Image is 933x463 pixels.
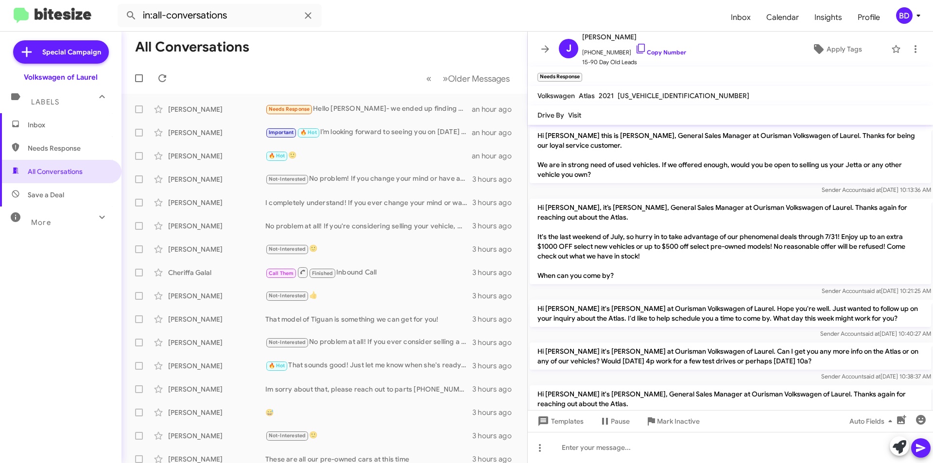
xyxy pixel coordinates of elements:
div: [PERSON_NAME] [168,431,265,441]
div: Hello [PERSON_NAME]- we ended up finding a specific Atlas at another dealer that we liked a littl... [265,103,472,115]
div: Im sorry about that, please reach out to parts [PHONE_NUMBER] [265,384,472,394]
div: That model of Tiguan is something we can get for you! [265,314,472,324]
span: said at [863,330,880,337]
div: 3 hours ago [472,314,519,324]
div: Inbound Call [265,266,472,278]
span: Save a Deal [28,190,64,200]
a: Inbox [723,3,759,32]
span: Atlas [579,91,595,100]
span: Special Campaign [42,47,101,57]
a: Calendar [759,3,807,32]
button: Pause [591,412,638,430]
div: an hour ago [472,151,519,161]
p: Hi [PERSON_NAME] this is [PERSON_NAME], General Sales Manager at Ourisman Volkswagen of Laurel. T... [530,127,931,183]
button: Previous [420,69,437,88]
span: 2021 [599,91,614,100]
span: Apply Tags [827,40,862,58]
a: Profile [850,3,888,32]
p: Hi [PERSON_NAME] it's [PERSON_NAME] at Ourisman Volkswagen of Laurel. Hope you're well. Just want... [530,300,931,327]
span: J [566,41,571,56]
button: Apply Tags [787,40,886,58]
div: 3 hours ago [472,221,519,231]
span: Pause [611,412,630,430]
div: 3 hours ago [472,268,519,277]
nav: Page navigation example [421,69,516,88]
span: Needs Response [269,106,310,112]
div: [PERSON_NAME] [168,151,265,161]
div: Volkswagen of Laurel [24,72,98,82]
div: That sounds good! Just let me know when she's ready, and we can set up an appointment for the wee... [265,360,472,371]
span: « [426,72,432,85]
span: Call Them [269,270,294,276]
span: Sender Account [DATE] 10:21:25 AM [822,287,931,294]
div: 3 hours ago [472,174,519,184]
span: Sender Account [DATE] 10:40:27 AM [820,330,931,337]
div: Cheriffa Galal [168,268,265,277]
div: 3 hours ago [472,361,519,371]
div: 🙂 [265,430,472,441]
span: [PHONE_NUMBER] [582,43,686,57]
a: Insights [807,3,850,32]
span: said at [864,186,881,193]
div: 🙂 [265,243,472,255]
div: 3 hours ago [472,384,519,394]
span: said at [864,287,881,294]
span: Volkswagen [537,91,575,100]
span: Not-Interested [269,292,306,299]
div: [PERSON_NAME] [168,221,265,231]
div: [PERSON_NAME] [168,314,265,324]
a: Special Campaign [13,40,109,64]
div: No problem at all! If you ever consider selling a vehicle in the future, feel free to reach out. ... [265,337,472,348]
div: BD [896,7,913,24]
span: Finished [312,270,333,276]
span: said at [864,373,881,380]
span: Not-Interested [269,432,306,439]
span: 🔥 Hot [269,153,285,159]
span: » [443,72,448,85]
button: BD [888,7,922,24]
div: No problem at all! If you're considering selling your vehicle, we can help with that. When would ... [265,221,472,231]
span: [PERSON_NAME] [582,31,686,43]
div: [PERSON_NAME] [168,408,265,417]
span: 🔥 Hot [300,129,317,136]
span: 15-90 Day Old Leads [582,57,686,67]
span: Visit [568,111,581,120]
span: Older Messages [448,73,510,84]
div: [PERSON_NAME] [168,361,265,371]
div: 3 hours ago [472,408,519,417]
button: Mark Inactive [638,412,708,430]
div: No problem! If you change your mind or have any other questions, feel free to reach out. Have a g... [265,173,472,185]
span: Drive By [537,111,564,120]
div: [PERSON_NAME] [168,338,265,347]
span: Templates [536,412,584,430]
span: Needs Response [28,143,110,153]
div: 👍 [265,290,472,301]
span: Important [269,129,294,136]
span: Mark Inactive [657,412,700,430]
div: [PERSON_NAME] [168,128,265,137]
span: Inbox [28,120,110,130]
div: [PERSON_NAME] [168,174,265,184]
button: Next [437,69,516,88]
button: Auto Fields [842,412,904,430]
span: Sender Account [DATE] 10:38:37 AM [821,373,931,380]
a: Copy Number [635,49,686,56]
div: [PERSON_NAME] [168,384,265,394]
small: Needs Response [537,73,582,82]
div: I’m looking forward to seeing you on [DATE] 2 PM EST! Let me know if you need directions to the d... [265,127,472,138]
span: [US_VEHICLE_IDENTIFICATION_NUMBER] [618,91,749,100]
h1: All Conversations [135,39,249,55]
div: [PERSON_NAME] [168,104,265,114]
div: [PERSON_NAME] [168,291,265,301]
div: 3 hours ago [472,291,519,301]
button: Templates [528,412,591,430]
span: Sender Account [DATE] 10:13:36 AM [822,186,931,193]
div: an hour ago [472,128,519,137]
div: 3 hours ago [472,198,519,207]
div: 😅 [265,408,472,417]
div: an hour ago [472,104,519,114]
